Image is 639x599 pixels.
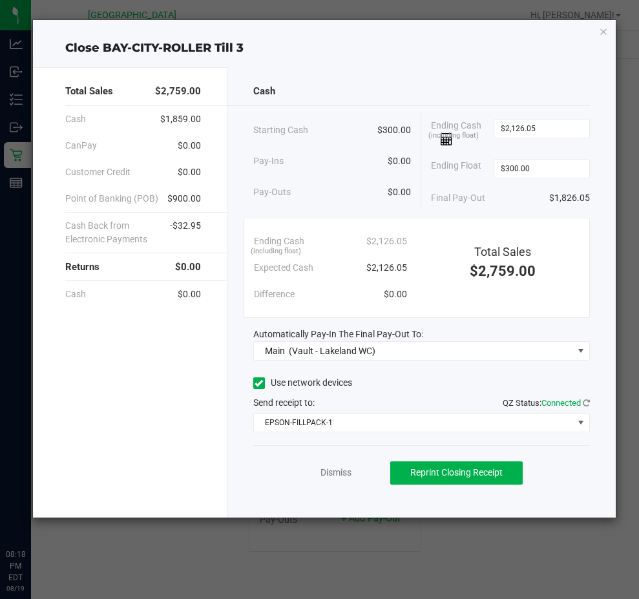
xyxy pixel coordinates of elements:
span: Point of Banking (POB) [65,192,158,205]
span: $2,126.05 [366,235,407,248]
span: Pay-Ins [253,154,284,168]
iframe: Resource center [13,496,52,534]
span: Cash [65,112,86,126]
span: Total Sales [65,84,113,99]
span: Cash [253,84,275,99]
span: Reprint Closing Receipt [410,467,503,478]
a: Dismiss [320,466,351,479]
span: $0.00 [384,288,407,301]
span: $0.00 [178,139,201,152]
span: $2,759.00 [155,84,201,99]
span: $0.00 [178,165,201,179]
span: Expected Cash [254,261,313,275]
span: QZ Status: [503,398,590,408]
span: Cash Back from Electronic Payments [65,219,170,246]
span: $0.00 [388,185,411,199]
span: Total Sales [474,245,531,258]
span: $2,126.05 [366,261,407,275]
span: Ending Cash [254,235,304,248]
span: $0.00 [175,260,201,275]
span: EPSON-FILLPACK-1 [254,414,573,432]
label: Use network devices [253,376,352,390]
div: Close BAY-CITY-ROLLER Till 3 [33,39,616,57]
span: Send receipt to: [253,397,315,408]
span: Final Pay-Out [431,191,485,205]
span: $0.00 [388,154,411,168]
span: Cash [65,288,86,301]
span: Ending Cash [431,119,494,146]
div: Returns [65,253,201,281]
span: $300.00 [377,123,411,137]
span: $900.00 [167,192,201,205]
span: Pay-Outs [253,185,291,199]
span: $1,826.05 [549,191,590,205]
button: Reprint Closing Receipt [390,461,523,485]
span: $1,859.00 [160,112,201,126]
span: (Vault - Lakeland WC) [289,346,375,356]
span: Starting Cash [253,123,308,137]
span: Ending Float [431,159,481,178]
span: Main [265,346,285,356]
span: CanPay [65,139,97,152]
span: $0.00 [178,288,201,301]
span: (including float) [251,246,301,257]
span: (including float) [428,131,479,142]
span: $2,759.00 [470,263,536,279]
span: Customer Credit [65,165,131,179]
span: Difference [254,288,295,301]
span: Connected [541,398,581,408]
span: -$32.95 [170,219,201,246]
span: Automatically Pay-In The Final Pay-Out To: [253,329,423,339]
